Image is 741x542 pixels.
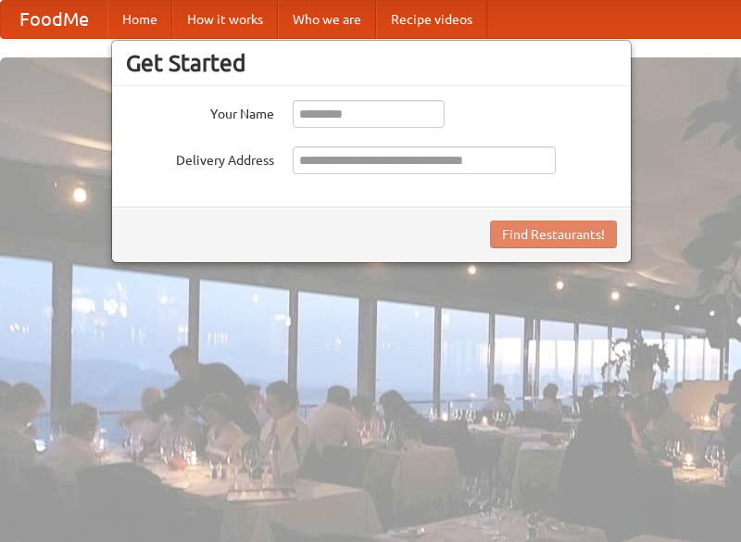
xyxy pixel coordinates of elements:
a: FoodMe [1,1,107,38]
a: Who we are [278,1,376,38]
a: How it works [172,1,278,38]
a: Home [107,1,172,38]
h3: Get Started [126,49,617,77]
button: Find Restaurants! [490,221,617,248]
label: Your Name [126,100,274,123]
a: Recipe videos [376,1,487,38]
label: Delivery Address [126,146,274,170]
